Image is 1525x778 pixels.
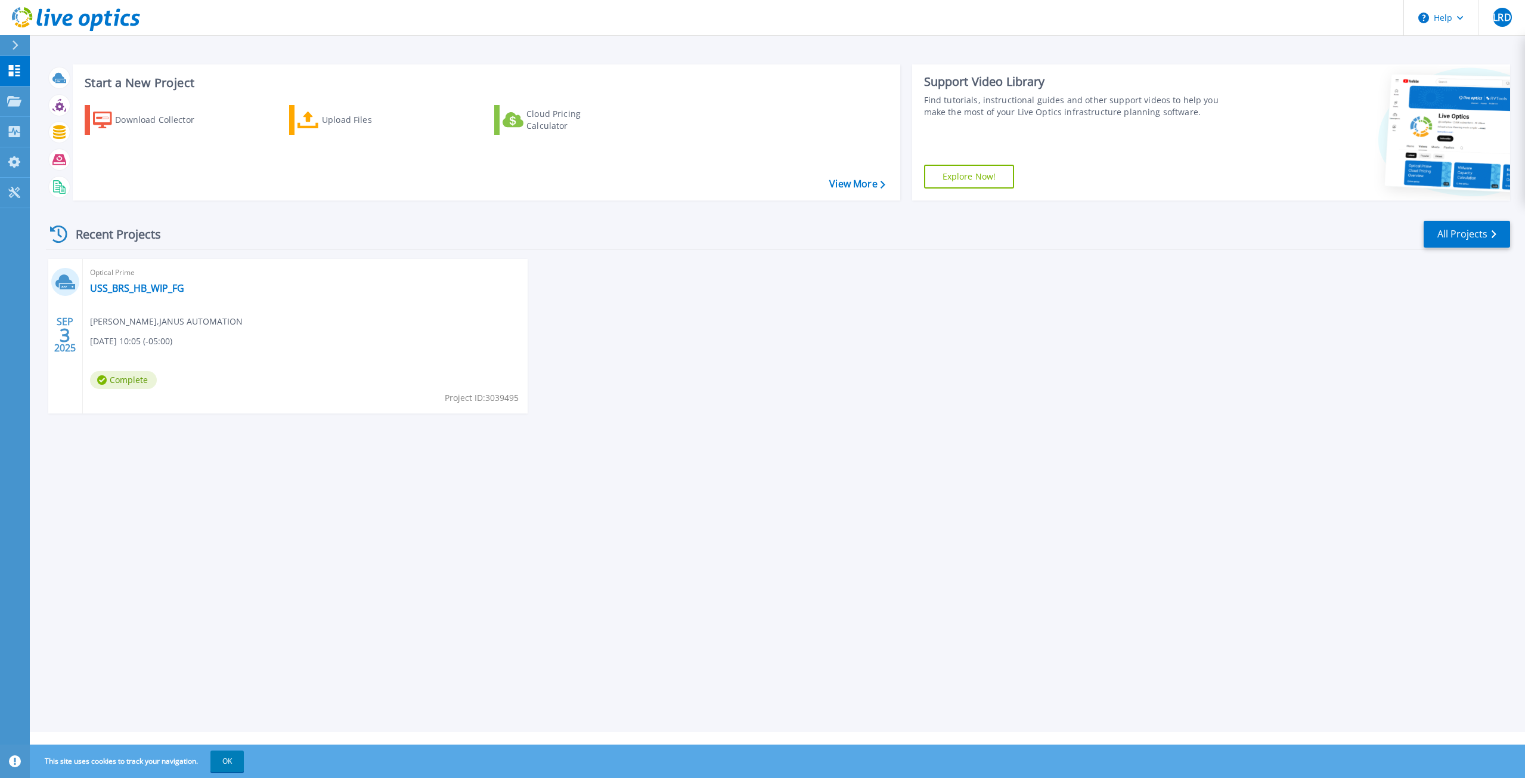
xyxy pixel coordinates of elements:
span: Optical Prime [90,266,520,279]
h3: Start a New Project [85,76,885,89]
a: All Projects [1424,221,1510,248]
span: [DATE] 10:05 (-05:00) [90,335,172,348]
div: Support Video Library [924,74,1233,89]
span: [PERSON_NAME] , JANUS AUTOMATION [90,315,243,328]
span: Project ID: 3039495 [445,391,519,405]
a: Cloud Pricing Calculator [494,105,627,135]
div: Download Collector [115,108,210,132]
div: Upload Files [322,108,417,132]
span: 3 [60,330,70,340]
a: USS_BRS_HB_WIP_FG [90,282,184,294]
a: Upload Files [289,105,422,135]
a: View More [829,178,885,190]
span: LRD [1493,13,1511,22]
a: Download Collector [85,105,218,135]
button: OK [210,751,244,772]
div: Recent Projects [46,220,177,249]
span: Complete [90,371,157,389]
a: Explore Now! [924,165,1015,189]
div: Cloud Pricing Calculator [526,108,622,132]
span: This site uses cookies to track your navigation. [33,751,244,772]
div: Find tutorials, instructional guides and other support videos to help you make the most of your L... [924,94,1233,118]
div: SEP 2025 [54,313,76,357]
